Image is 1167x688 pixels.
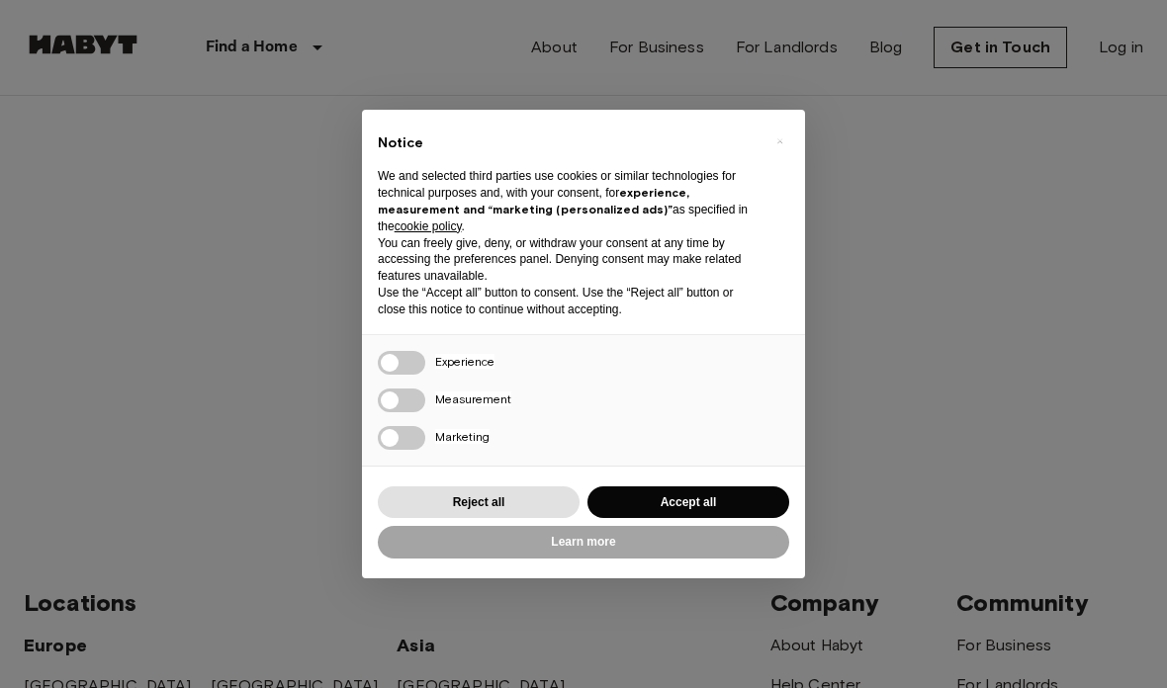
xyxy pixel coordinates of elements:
[435,354,494,369] span: Experience
[435,429,490,444] span: Marketing
[587,486,789,519] button: Accept all
[378,133,758,153] h2: Notice
[378,185,689,216] strong: experience, measurement and “marketing (personalized ads)”
[378,285,758,318] p: Use the “Accept all” button to consent. Use the “Reject all” button or close this notice to conti...
[763,126,795,157] button: Close this notice
[378,486,580,519] button: Reject all
[378,526,789,559] button: Learn more
[378,168,758,234] p: We and selected third parties use cookies or similar technologies for technical purposes and, wit...
[378,235,758,285] p: You can freely give, deny, or withdraw your consent at any time by accessing the preferences pane...
[395,219,462,233] a: cookie policy
[776,129,783,153] span: ×
[435,391,511,406] span: Measurement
